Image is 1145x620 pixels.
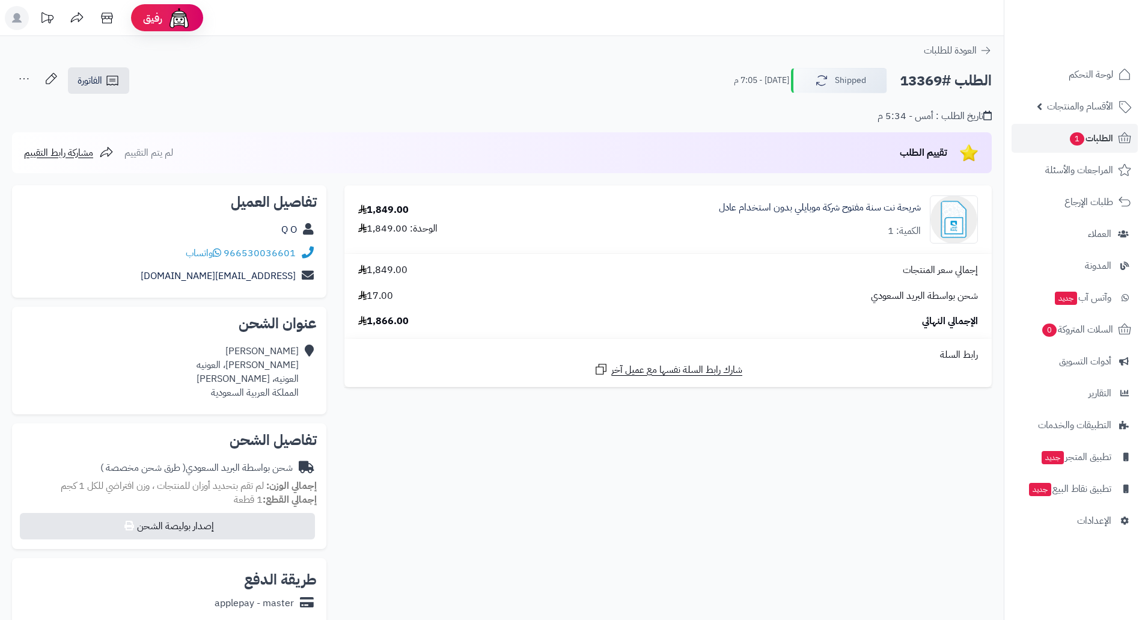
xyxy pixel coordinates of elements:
[1012,315,1138,344] a: السلات المتروكة0
[100,461,293,475] div: شحن بواسطة البريد السعودي
[1012,251,1138,280] a: المدونة
[1047,98,1113,115] span: الأقسام والمنتجات
[358,315,409,328] span: 1,866.00
[167,6,191,30] img: ai-face.png
[1069,66,1113,83] span: لوحة التحكم
[1012,156,1138,185] a: المراجعات والأسئلة
[1064,194,1113,210] span: طلبات الإرجاع
[924,43,977,58] span: العودة للطلبات
[900,146,947,160] span: تقييم الطلب
[1040,449,1111,465] span: تطبيق المتجر
[263,493,317,507] strong: إجمالي القطع:
[1012,124,1138,153] a: الطلبات1
[1088,226,1111,242] span: العملاء
[22,195,317,209] h2: تفاصيل العميل
[32,6,62,33] a: تحديثات المنصة
[100,461,186,475] span: ( طرق شحن مخصصة )
[215,597,294,610] div: applepay - master
[78,73,102,88] span: الفاتورة
[871,289,978,303] span: شحن بواسطة البريد السعودي
[281,223,297,237] a: Q O
[930,195,977,244] img: 1724162032-Generic-SIM-450x450-90x90.png
[1012,474,1138,503] a: تطبيق نقاط البيعجديد
[903,263,978,277] span: إجمالي سعر المنتجات
[1012,60,1138,89] a: لوحة التحكم
[1012,443,1138,471] a: تطبيق المتجرجديد
[20,513,315,539] button: إصدار بوليصة الشحن
[1041,321,1113,338] span: السلات المتروكة
[1059,353,1111,370] span: أدوات التسويق
[1028,480,1111,497] span: تطبيق نقاط البيع
[611,363,742,377] span: شارك رابط السلة نفسها مع عميل آخر
[1012,283,1138,312] a: وآتس آبجديد
[719,201,921,215] a: شريحة نت سنة مفتوح شركة موبايلي بدون استخدام عادل
[244,572,317,587] h2: طريقة الدفع
[924,43,992,58] a: العودة للطلبات
[878,109,992,123] div: تاريخ الطلب : أمس - 5:34 م
[186,246,221,260] a: واتساب
[1012,411,1138,440] a: التطبيقات والخدمات
[1069,130,1113,147] span: الطلبات
[1069,132,1084,146] span: 1
[791,68,887,93] button: Shipped
[358,263,408,277] span: 1,849.00
[124,146,173,160] span: لم يتم التقييم
[1029,483,1051,496] span: جديد
[1012,188,1138,216] a: طلبات الإرجاع
[141,269,296,283] a: [EMAIL_ADDRESS][DOMAIN_NAME]
[358,203,409,217] div: 1,849.00
[1045,162,1113,179] span: المراجعات والأسئلة
[1063,23,1134,49] img: logo-2.png
[900,69,992,93] h2: الطلب #13369
[61,479,264,493] span: لم تقم بتحديد أوزان للمنتجات ، وزن افتراضي للكل 1 كجم
[24,146,93,160] span: مشاركة رابط التقييم
[1085,257,1111,274] span: المدونة
[234,493,317,507] small: 1 قطعة
[197,345,299,399] div: [PERSON_NAME] [PERSON_NAME]، العونيه العونيه، [PERSON_NAME] المملكة العربية السعودية
[1038,417,1111,434] span: التطبيقات والخدمات
[594,362,742,377] a: شارك رابط السلة نفسها مع عميل آخر
[349,348,987,362] div: رابط السلة
[888,224,921,238] div: الكمية: 1
[68,67,129,94] a: الفاتورة
[734,75,789,87] small: [DATE] - 7:05 م
[1089,385,1111,402] span: التقارير
[1012,506,1138,535] a: الإعدادات
[1054,289,1111,306] span: وآتس آب
[22,433,317,447] h2: تفاصيل الشحن
[1077,512,1111,529] span: الإعدادات
[1055,292,1077,305] span: جديد
[1012,347,1138,376] a: أدوات التسويق
[24,146,114,160] a: مشاركة رابط التقييم
[224,246,296,260] a: 966530036601
[143,11,162,25] span: رفيق
[1042,323,1057,337] span: 0
[266,479,317,493] strong: إجمالي الوزن:
[358,289,393,303] span: 17.00
[1012,219,1138,248] a: العملاء
[1042,451,1064,464] span: جديد
[922,315,978,328] span: الإجمالي النهائي
[22,316,317,331] h2: عنوان الشحن
[1012,379,1138,408] a: التقارير
[358,222,438,236] div: الوحدة: 1,849.00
